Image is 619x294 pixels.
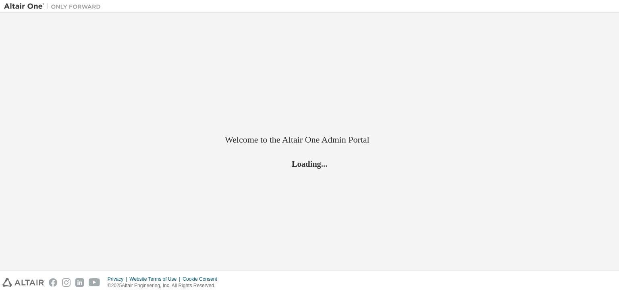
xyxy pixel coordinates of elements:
img: youtube.svg [89,278,100,287]
img: linkedin.svg [75,278,84,287]
img: altair_logo.svg [2,278,44,287]
div: Cookie Consent [183,276,222,282]
p: © 2025 Altair Engineering, Inc. All Rights Reserved. [108,282,222,289]
img: instagram.svg [62,278,71,287]
div: Website Terms of Use [129,276,183,282]
h2: Loading... [225,159,394,169]
h2: Welcome to the Altair One Admin Portal [225,134,394,145]
img: facebook.svg [49,278,57,287]
div: Privacy [108,276,129,282]
img: Altair One [4,2,105,10]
